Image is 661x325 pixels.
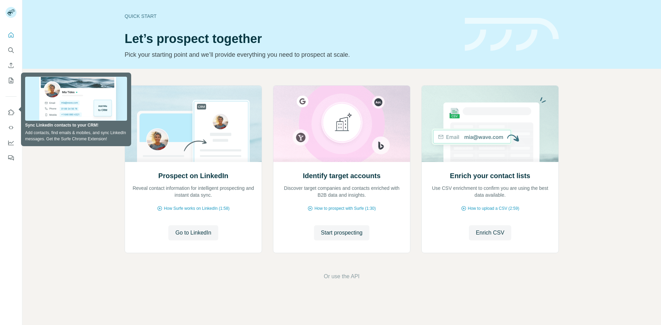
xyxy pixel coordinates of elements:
[6,59,17,72] button: Enrich CSV
[6,152,17,164] button: Feedback
[465,18,559,51] img: banner
[168,225,218,240] button: Go to LinkedIn
[132,185,255,198] p: Reveal contact information for intelligent prospecting and instant data sync.
[125,86,262,162] img: Prospect on LinkedIn
[6,121,17,134] button: Use Surfe API
[6,137,17,149] button: Dashboard
[314,225,369,240] button: Start prospecting
[158,171,228,181] h2: Prospect on LinkedIn
[6,44,17,56] button: Search
[273,86,410,162] img: Identify target accounts
[429,185,552,198] p: Use CSV enrichment to confirm you are using the best data available.
[476,229,504,237] span: Enrich CSV
[321,229,363,237] span: Start prospecting
[125,50,457,59] p: Pick your starting point and we’ll provide everything you need to prospect at scale.
[280,185,403,198] p: Discover target companies and contacts enriched with B2B data and insights.
[6,29,17,41] button: Quick start
[421,86,559,162] img: Enrich your contact lists
[6,106,17,119] button: Use Surfe on LinkedIn
[469,225,511,240] button: Enrich CSV
[450,171,530,181] h2: Enrich your contact lists
[6,74,17,87] button: My lists
[125,32,457,46] h1: Let’s prospect together
[324,272,359,281] button: Or use the API
[125,13,457,20] div: Quick start
[164,205,230,212] span: How Surfe works on LinkedIn (1:58)
[468,205,519,212] span: How to upload a CSV (2:59)
[175,229,211,237] span: Go to LinkedIn
[303,171,381,181] h2: Identify target accounts
[314,205,376,212] span: How to prospect with Surfe (1:30)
